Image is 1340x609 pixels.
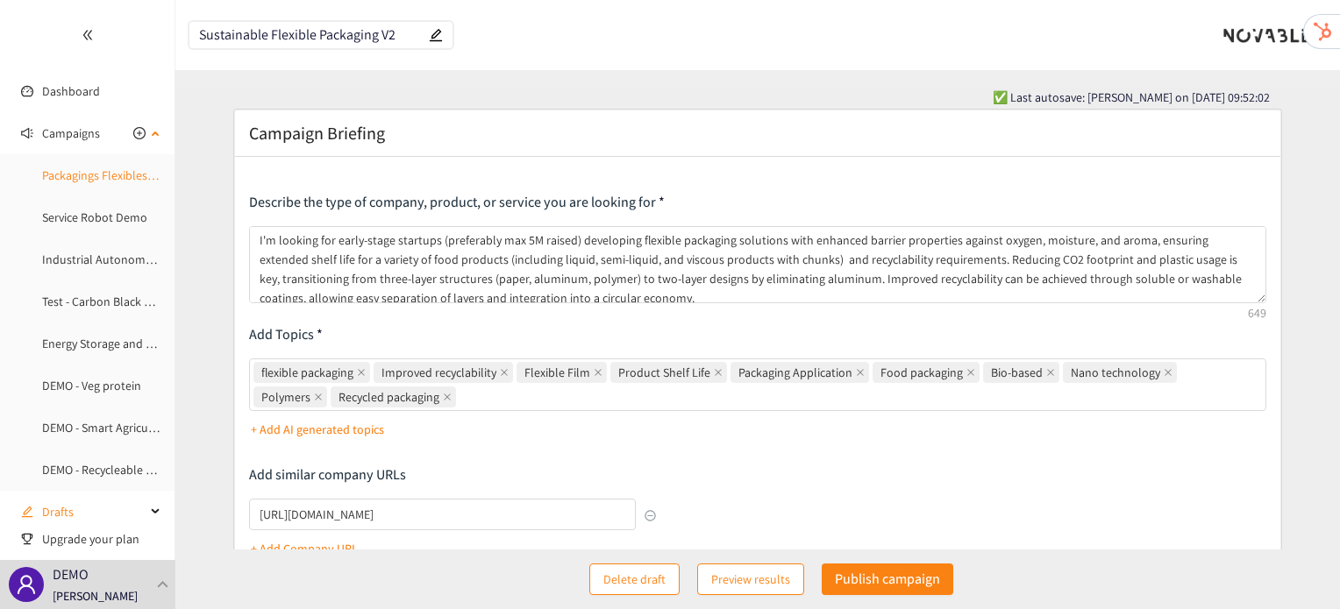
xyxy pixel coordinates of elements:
span: Drafts [42,494,146,529]
span: Bio-based [983,362,1059,383]
span: Improved recyclability [381,363,496,382]
span: sound [21,127,33,139]
span: Packaging Application [738,363,852,382]
input: lookalikes url [249,499,635,530]
span: Recycled packaging [339,387,439,407]
div: Campaign Briefing [249,121,1265,145]
p: Describe the type of company, product, or service you are looking for [249,193,1265,212]
span: plus-circle [133,127,146,139]
span: Campaigns [42,116,100,151]
p: [PERSON_NAME] [53,586,138,605]
span: close [500,368,509,377]
span: Flexible Film [524,363,590,382]
span: Food packaging [873,362,980,383]
span: close [966,368,975,377]
iframe: Chat Widget [1252,525,1340,609]
span: double-left [82,29,94,41]
input: flexible packagingImproved recyclabilityFlexible FilmProduct Shelf LifePackaging ApplicationFood ... [460,386,463,407]
button: Publish campaign [822,563,953,595]
p: + Add Company URL [251,539,358,558]
textarea: I'm looking for early-stage startups (preferably max 5M raised) developing flexible packaging sol... [249,226,1265,303]
span: Delete draft [603,570,666,589]
button: + Add Company URL [251,535,358,563]
button: Delete draft [589,563,680,595]
a: DEMO - Recycleable Packaging [42,462,197,478]
span: Improved recyclability [374,362,513,383]
p: Publish campaign [835,568,940,590]
span: close [314,393,323,401]
button: Preview results [697,563,804,595]
h2: Campaign Briefing [249,121,385,145]
span: user [16,574,37,595]
span: Nano technology [1063,362,1177,383]
span: close [357,368,366,377]
button: + Add AI generated topics [251,415,384,443]
p: DEMO [53,563,89,585]
span: close [1164,368,1172,377]
span: Polymers [253,386,327,407]
span: flexible packaging [253,362,370,383]
span: Flexible Film [517,362,607,383]
span: close [443,393,452,401]
span: Upgrade your plan [42,521,161,556]
a: Industrial Autonomous Guided Vehicles [42,251,250,267]
p: + Add AI generated topics [251,420,384,439]
span: Product Shelf Life [618,363,710,382]
a: DEMO - Veg protein [42,378,141,393]
a: Service Robot Demo [42,209,147,225]
span: ✅ Last autosave: [PERSON_NAME] on [DATE] 09:52:02 [993,88,1270,107]
span: Packaging Application [731,362,869,383]
a: Energy Storage and Flexibility [42,336,195,351]
p: Add similar company URLs [249,465,656,485]
a: Test - Carbon Black Concrete [42,294,191,309]
span: edit [21,506,33,518]
span: Recycled packaging [331,386,456,407]
span: close [1046,368,1055,377]
span: close [594,368,602,377]
span: close [714,368,723,377]
p: Add Topics [249,325,1265,344]
span: Bio-based [991,363,1043,382]
span: Preview results [711,570,790,589]
a: DEMO - Smart Agriculture [42,420,174,436]
span: Food packaging [880,363,963,382]
span: Product Shelf Life [610,362,727,383]
span: trophy [21,533,33,545]
span: edit [429,28,443,42]
span: Nano technology [1071,363,1160,382]
a: Packagings Flexibles Durables [42,167,197,183]
span: flexible packaging [261,363,353,382]
span: close [856,368,865,377]
span: Polymers [261,387,310,407]
a: Dashboard [42,83,100,99]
